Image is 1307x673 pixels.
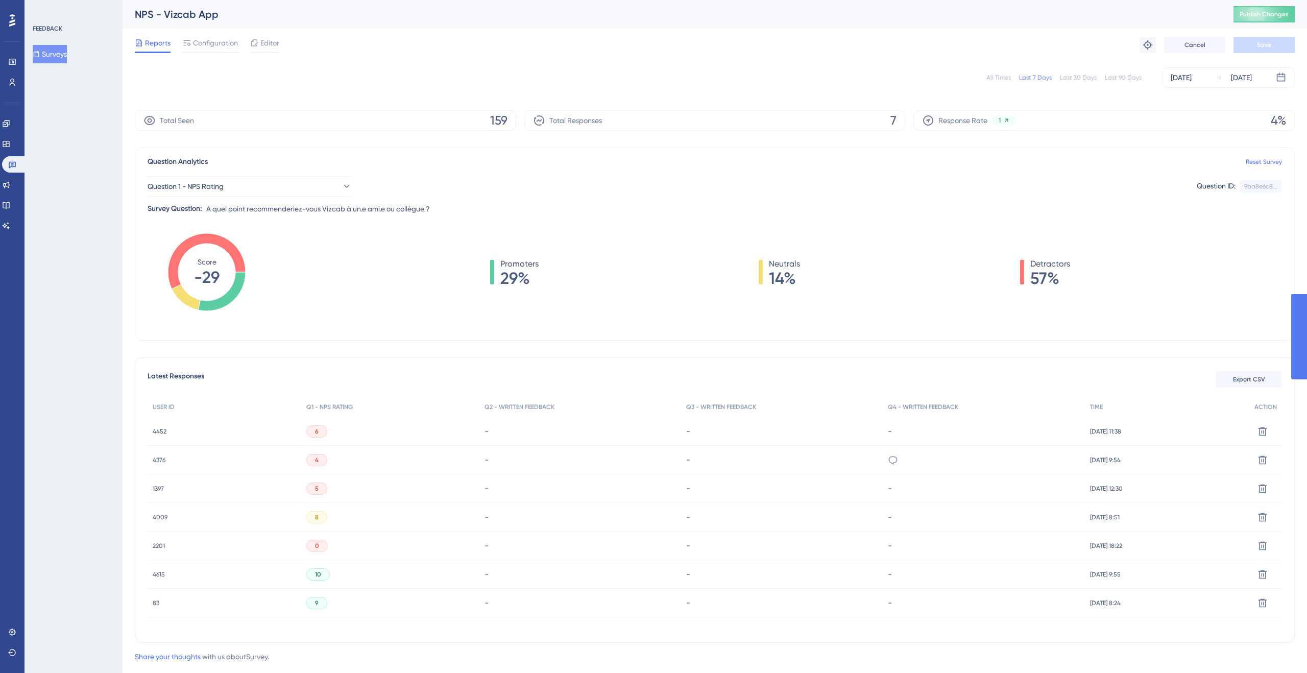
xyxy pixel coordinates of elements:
[1090,403,1103,411] span: TIME
[315,456,319,464] span: 4
[500,270,539,286] span: 29%
[153,456,165,464] span: 4376
[999,116,1001,125] span: 1
[1060,74,1097,82] div: Last 30 Days
[490,112,507,129] span: 159
[485,426,676,436] div: -
[686,569,878,579] div: -
[135,651,269,663] div: with us about Survey .
[890,112,897,129] span: 7
[549,114,602,127] span: Total Responses
[1090,570,1121,579] span: [DATE] 9:55
[1090,456,1121,464] span: [DATE] 9:54
[888,569,1080,579] div: -
[148,180,224,193] span: Question 1 - NPS Rating
[1090,513,1120,521] span: [DATE] 8:51
[485,598,676,608] div: -
[1090,485,1123,493] span: [DATE] 12:30
[193,37,238,49] span: Configuration
[153,599,159,607] span: 83
[1030,270,1070,286] span: 57%
[1244,182,1277,190] div: 9ba8e6c8...
[888,426,1080,436] div: -
[148,203,202,215] div: Survey Question:
[198,258,216,266] tspan: Score
[315,599,319,607] span: 9
[153,485,164,493] span: 1397
[153,513,167,521] span: 4009
[986,74,1011,82] div: All Times
[1171,71,1192,84] div: [DATE]
[153,427,166,436] span: 4452
[1254,403,1277,411] span: ACTION
[686,455,878,465] div: -
[135,653,201,661] a: Share your thoughts
[1090,427,1121,436] span: [DATE] 11:38
[1257,41,1271,49] span: Save
[485,484,676,493] div: -
[315,570,321,579] span: 10
[888,598,1080,608] div: -
[1233,37,1295,53] button: Save
[1090,599,1121,607] span: [DATE] 8:24
[153,570,165,579] span: 4615
[769,258,800,270] span: Neutrals
[888,512,1080,522] div: -
[686,512,878,522] div: -
[1231,71,1252,84] div: [DATE]
[485,569,676,579] div: -
[686,426,878,436] div: -
[315,513,319,521] span: 8
[888,484,1080,493] div: -
[148,370,204,389] span: Latest Responses
[485,455,676,465] div: -
[938,114,987,127] span: Response Rate
[1184,41,1205,49] span: Cancel
[686,484,878,493] div: -
[206,203,430,215] span: A quel point recommenderiez-vous Vizcab à un.e ami.e ou collègue ?
[485,512,676,522] div: -
[686,541,878,550] div: -
[160,114,194,127] span: Total Seen
[33,45,67,63] button: Surveys
[1019,74,1052,82] div: Last 7 Days
[1240,10,1289,18] span: Publish Changes
[888,403,958,411] span: Q4 - WRITTEN FEEDBACK
[485,403,554,411] span: Q2 - WRITTEN FEEDBACK
[153,403,175,411] span: USER ID
[485,541,676,550] div: -
[686,598,878,608] div: -
[1164,37,1225,53] button: Cancel
[315,485,319,493] span: 5
[686,403,756,411] span: Q3 - WRITTEN FEEDBACK
[1271,112,1286,129] span: 4%
[33,25,62,33] div: FEEDBACK
[306,403,353,411] span: Q1 - NPS RATING
[315,427,319,436] span: 6
[1233,375,1265,383] span: Export CSV
[194,268,220,287] tspan: -29
[888,541,1080,550] div: -
[500,258,539,270] span: Promoters
[769,270,800,286] span: 14%
[153,542,165,550] span: 2201
[1216,371,1282,388] button: Export CSV
[145,37,171,49] span: Reports
[1264,633,1295,663] iframe: UserGuiding AI Assistant Launcher
[148,156,208,168] span: Question Analytics
[315,542,319,550] span: 0
[260,37,279,49] span: Editor
[1105,74,1142,82] div: Last 90 Days
[148,176,352,197] button: Question 1 - NPS Rating
[1090,542,1122,550] span: [DATE] 18:22
[1233,6,1295,22] button: Publish Changes
[1030,258,1070,270] span: Detractors
[135,7,1208,21] div: NPS - Vizcab App
[1197,180,1236,193] div: Question ID:
[1246,158,1282,166] a: Reset Survey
